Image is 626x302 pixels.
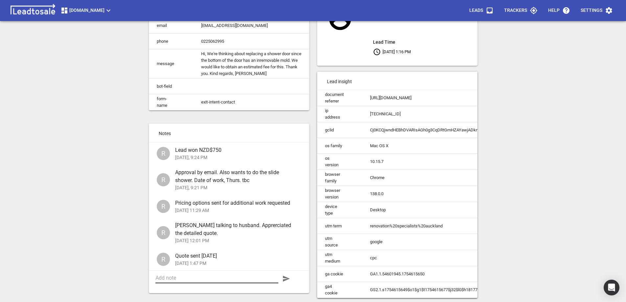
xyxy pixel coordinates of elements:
td: form-name [149,94,193,110]
td: utm medium [317,250,362,266]
div: Ross Dustin [157,173,170,186]
img: logo [8,4,58,17]
div: Ross Dustin [157,226,170,239]
span: Approval by email. Also wants to do the slide shower. Date of work, Thurs. tbc [175,169,296,184]
p: [EMAIL_ADDRESS][DOMAIN_NAME] [DATE] 1:16 PM [373,4,477,58]
td: Hi, We're thinking about replacing a shower door since the bottom of the door has an inremovable ... [193,49,309,79]
td: GS2.1.s1754615649$o1$g1$t1754615677$j32$l0$h1817781137 [362,282,602,298]
td: os family [317,138,362,154]
td: browser family [317,170,362,186]
aside: Lead Time [373,38,477,46]
span: [DOMAIN_NAME] [60,7,112,14]
p: [DATE], 9:21 PM [175,184,296,191]
svg: Your local time [373,48,381,56]
td: ga4 cookie [317,282,362,298]
p: [DATE] 11:29 AM [175,207,296,214]
span: [PERSON_NAME] talking to husband. Apprerciated the detailed quote. [175,221,296,237]
td: Desktop [362,202,602,218]
div: Open Intercom Messenger [604,280,619,295]
td: [EMAIL_ADDRESS][DOMAIN_NAME] [193,18,309,34]
td: Cj0KCQjwndHEBhDVARIsAGh0g3CqDRtGmHZAYawjADkmzmATLAsIMaxM0IwLjRyuZLaKN2OCvl150c8aAh09EALw_wcB [362,122,602,138]
button: [DOMAIN_NAME] [58,4,115,17]
td: GA1.1.54601945.1754615650 [362,266,602,282]
td: ga cookie [317,266,362,282]
td: utm source [317,234,362,250]
td: gclid [317,122,362,138]
td: os version [317,154,362,170]
td: browser version [317,186,362,202]
span: Lead won NZD$750 [175,146,296,154]
td: [URL][DOMAIN_NAME] [362,90,602,106]
td: Chrome [362,170,602,186]
td: 10.15.7 [362,154,602,170]
div: Ross Dustin [157,200,170,213]
p: Notes [149,124,309,142]
td: message [149,49,193,79]
div: Ross Dustin [157,253,170,266]
td: device type [317,202,362,218]
td: utm term [317,218,362,234]
td: document referrer [317,90,362,106]
td: google [362,234,602,250]
div: Ross Dustin [157,147,170,160]
td: email [149,18,193,34]
p: Settings [581,7,602,14]
td: bot-field [149,79,193,94]
p: Help [548,7,560,14]
td: cpc [362,250,602,266]
td: renovation%20specialists%20auckland [362,218,602,234]
p: Lead insight [317,72,477,90]
td: phone [149,34,193,49]
p: Trackers [504,7,527,14]
p: Leads [469,7,483,14]
td: [TECHNICAL_ID] [362,106,602,122]
p: [DATE], 9:24 PM [175,154,296,161]
td: Mac OS X [362,138,602,154]
span: Pricing options sent for additional work requested [175,199,296,207]
p: [DATE] 1:47 PM [175,260,296,267]
p: [DATE] 12:01 PM [175,237,296,244]
td: ip address [317,106,362,122]
td: 0225062995 [193,34,309,49]
td: 138.0.0 [362,186,602,202]
td: exit-intent-contact [193,94,309,110]
span: Quote sent [DATE] [175,252,296,260]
